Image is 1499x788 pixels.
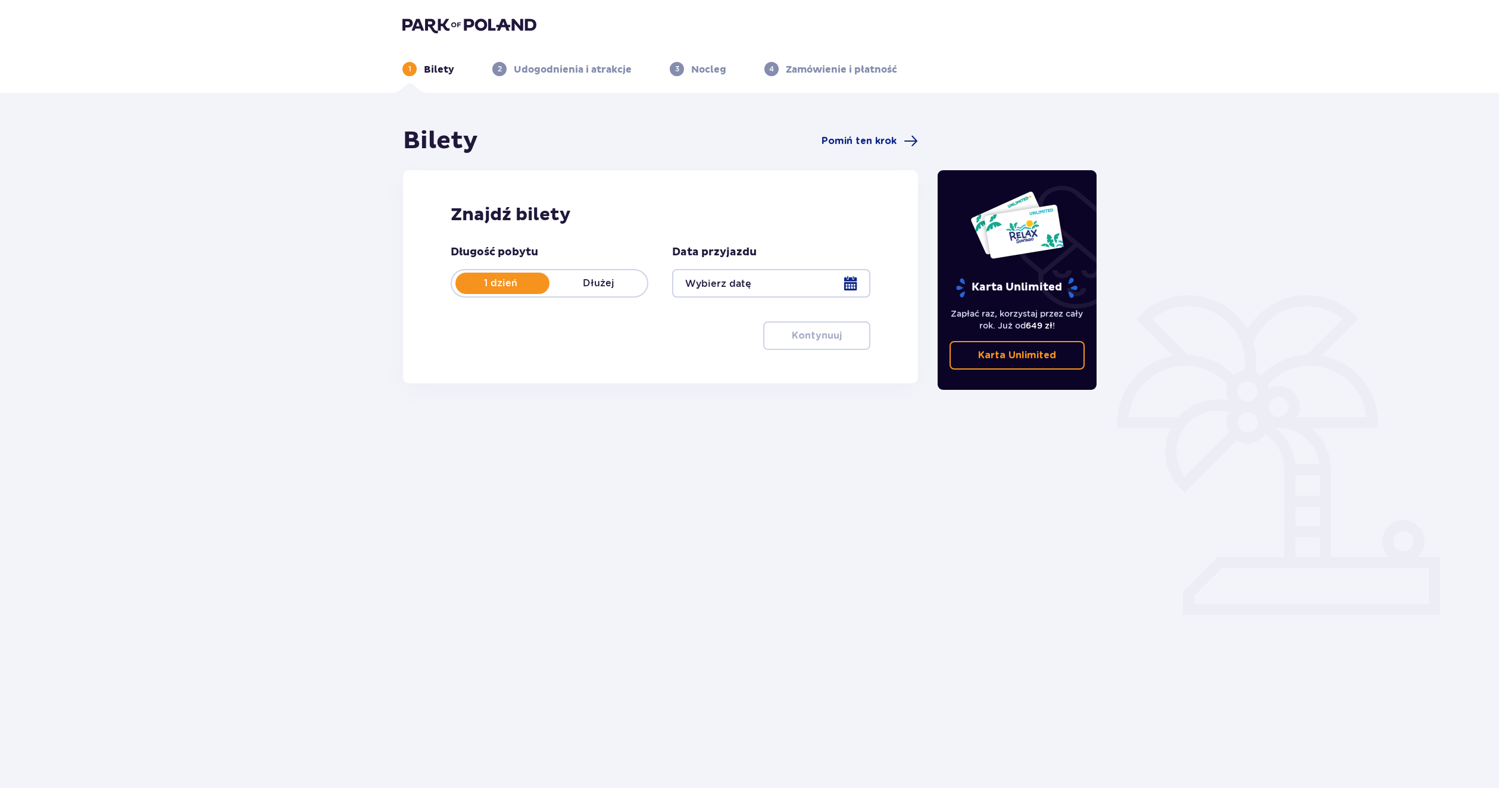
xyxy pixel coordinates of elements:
p: Zapłać raz, korzystaj przez cały rok. Już od ! [950,308,1085,332]
p: Karta Unlimited [978,349,1056,362]
p: Karta Unlimited [955,277,1079,298]
span: Pomiń ten krok [822,135,897,148]
a: Karta Unlimited [950,341,1085,370]
p: 2 [498,64,502,74]
div: 4Zamówienie i płatność [764,62,897,76]
p: Data przyjazdu [672,245,757,259]
div: 3Nocleg [670,62,726,76]
div: 2Udogodnienia i atrakcje [492,62,632,76]
p: Bilety [424,63,454,76]
p: Dłużej [549,277,647,290]
p: 3 [675,64,679,74]
h2: Znajdź bilety [451,204,870,226]
a: Pomiń ten krok [822,134,918,148]
img: Park of Poland logo [402,17,536,33]
img: Dwie karty całoroczne do Suntago z napisem 'UNLIMITED RELAX', na białym tle z tropikalnymi liśćmi... [970,190,1064,259]
p: Kontynuuj [792,329,842,342]
p: Udogodnienia i atrakcje [514,63,632,76]
p: Długość pobytu [451,245,538,259]
p: 4 [769,64,774,74]
h1: Bilety [403,126,478,156]
p: Nocleg [691,63,726,76]
p: 1 dzień [452,277,549,290]
span: 649 zł [1026,321,1053,330]
p: Zamówienie i płatność [786,63,897,76]
p: 1 [408,64,411,74]
div: 1Bilety [402,62,454,76]
button: Kontynuuj [763,321,870,350]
